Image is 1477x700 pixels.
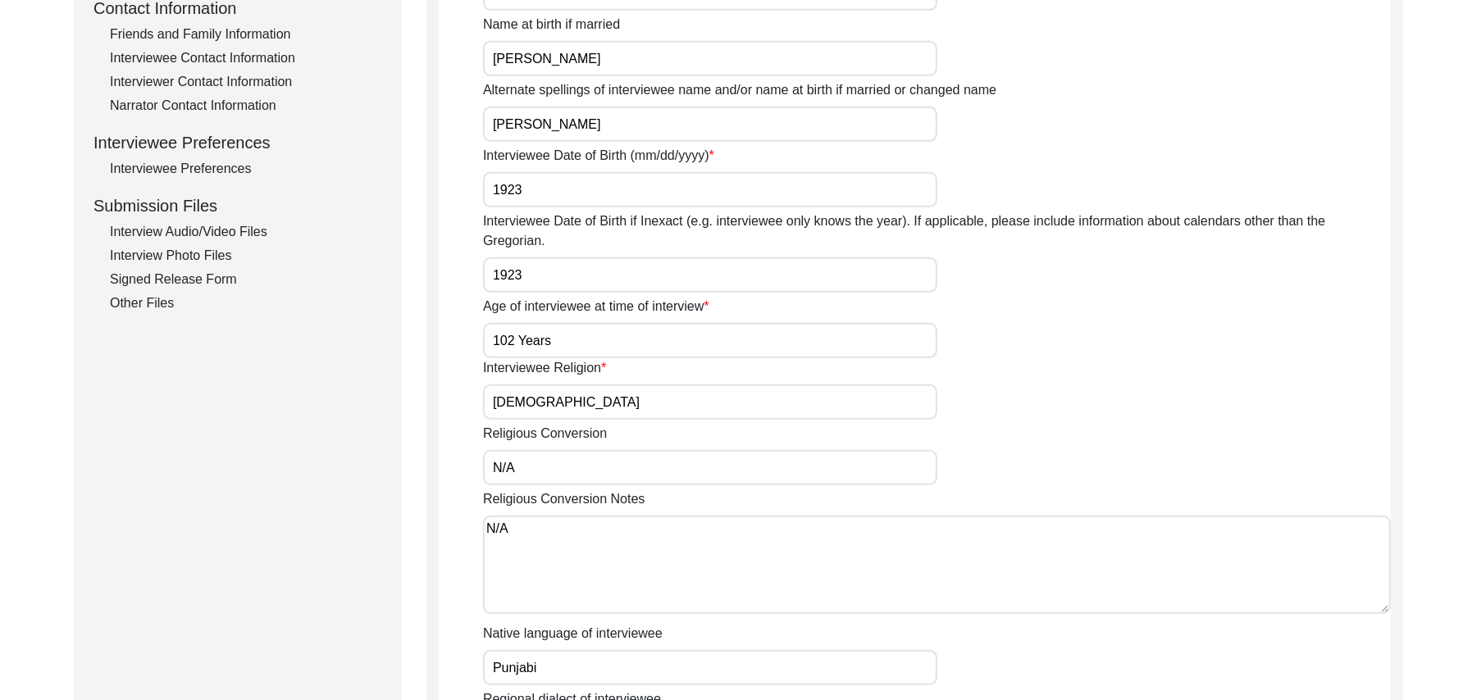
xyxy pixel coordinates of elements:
[483,297,709,316] label: Age of interviewee at time of interview
[93,130,382,155] div: Interviewee Preferences
[483,146,714,166] label: Interviewee Date of Birth (mm/dd/yyyy)
[110,222,382,242] div: Interview Audio/Video Files
[110,72,382,92] div: Interviewer Contact Information
[483,624,663,643] label: Native language of interviewee
[483,15,620,34] label: Name at birth if married
[110,293,382,313] div: Other Files
[110,48,382,68] div: Interviewee Contact Information
[110,159,382,179] div: Interviewee Preferences
[483,80,996,100] label: Alternate spellings of interviewee name and/or name at birth if married or changed name
[110,270,382,289] div: Signed Release Form
[93,193,382,218] div: Submission Files
[110,246,382,266] div: Interview Photo Files
[483,358,606,378] label: Interviewee Religion
[110,96,382,116] div: Narrator Contact Information
[483,424,607,443] label: Religious Conversion
[483,489,645,509] label: Religious Conversion Notes
[110,25,382,44] div: Friends and Family Information
[483,211,1391,251] label: Interviewee Date of Birth if Inexact (e.g. interviewee only knows the year). If applicable, pleas...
